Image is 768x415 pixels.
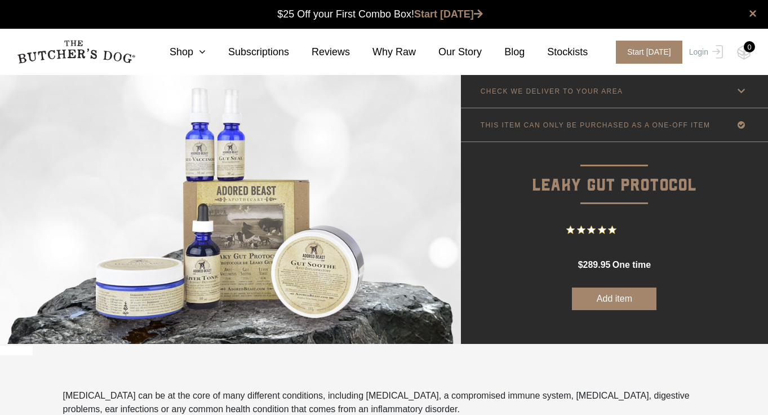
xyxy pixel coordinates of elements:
[147,45,206,60] a: Shop
[737,45,751,60] img: TBD_Cart-Empty.png
[749,7,757,20] a: close
[612,260,651,270] span: one time
[572,288,656,310] button: Add item
[461,108,768,142] a: THIS ITEM CAN ONLY BE PURCHASED AS A ONE-OFF ITEM
[622,222,662,239] span: 0 Reviews
[461,74,768,108] a: CHECK WE DELIVER TO YOUR AREA
[566,222,662,239] button: Rated 0 out of 5 stars from 0 reviews. Jump to reviews.
[616,41,682,64] span: Start [DATE]
[525,45,588,60] a: Stockists
[482,45,525,60] a: Blog
[481,87,623,95] p: CHECK WE DELIVER TO YOUR AREA
[578,260,583,270] span: $
[605,41,686,64] a: Start [DATE]
[206,45,289,60] a: Subscriptions
[744,41,755,52] div: 0
[414,8,483,20] a: Start [DATE]
[416,45,482,60] a: Our Story
[583,260,611,270] span: 289.95
[289,45,350,60] a: Reviews
[481,121,711,129] p: THIS ITEM CAN ONLY BE PURCHASED AS A ONE-OFF ITEM
[350,45,416,60] a: Why Raw
[686,41,723,64] a: Login
[461,142,768,199] p: Leaky Gut Protocol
